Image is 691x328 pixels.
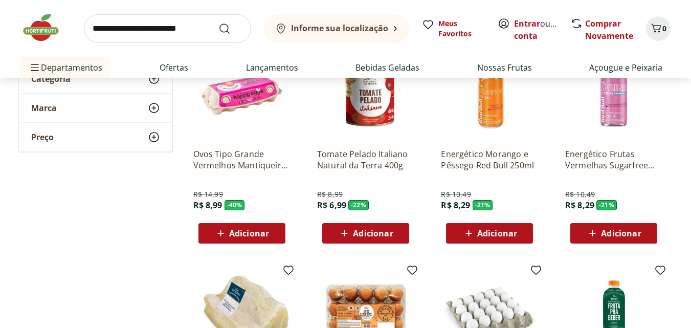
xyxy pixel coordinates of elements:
span: R$ 14,99 [193,189,223,200]
a: Ofertas [160,61,188,74]
span: - 21 % [473,200,493,210]
a: Tomate Pelado Italiano Natural da Terra 400g [317,148,414,171]
input: search [84,14,251,43]
img: Hortifruti [20,12,72,43]
button: Categoria [19,64,172,93]
span: ou [514,17,560,42]
button: Marca [19,94,172,122]
a: Energético Frutas Vermelhas Sugarfree Red Bull 250ml [565,148,662,171]
span: R$ 8,29 [441,200,470,211]
a: Criar conta [514,18,570,41]
button: Menu [29,55,41,80]
span: - 22 % [348,200,369,210]
span: Departamentos [29,55,102,80]
span: Marca [31,103,57,113]
span: - 40 % [225,200,245,210]
span: Adicionar [601,229,641,237]
span: R$ 10,49 [441,189,471,200]
a: Entrar [514,18,540,29]
span: Preço [31,132,54,142]
a: Meus Favoritos [422,18,485,39]
b: Informe sua localização [291,23,388,34]
a: Lançamentos [246,61,298,74]
button: Adicionar [198,223,285,244]
a: Bebidas Geladas [355,61,419,74]
span: Meus Favoritos [438,18,485,39]
button: Informe sua localização [263,14,410,43]
span: R$ 8,99 [317,189,343,200]
span: Adicionar [477,229,517,237]
span: Categoria [31,74,71,84]
a: Ovos Tipo Grande Vermelhos Mantiqueira Happy Eggs 10 Unidades [193,148,291,171]
img: Energético Morango e Pêssego Red Bull 250ml [441,43,538,140]
span: R$ 10,49 [565,189,595,200]
button: Adicionar [570,223,657,244]
button: Carrinho [646,16,671,41]
a: Comprar Novamente [585,18,633,41]
span: Adicionar [229,229,269,237]
span: 0 [662,24,666,33]
img: Ovos Tipo Grande Vermelhos Mantiqueira Happy Eggs 10 Unidades [193,43,291,140]
img: Tomate Pelado Italiano Natural da Terra 400g [317,43,414,140]
span: R$ 8,29 [565,200,594,211]
span: - 21 % [596,200,617,210]
button: Adicionar [446,223,533,244]
button: Adicionar [322,223,409,244]
span: R$ 6,99 [317,200,346,211]
img: Energético Frutas Vermelhas Sugarfree Red Bull 250ml [565,43,662,140]
a: Açougue e Peixaria [589,61,662,74]
span: R$ 8,99 [193,200,222,211]
a: Energético Morango e Pêssego Red Bull 250ml [441,148,538,171]
button: Preço [19,123,172,151]
span: Adicionar [353,229,393,237]
a: Nossas Frutas [477,61,532,74]
button: Submit Search [218,23,243,35]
